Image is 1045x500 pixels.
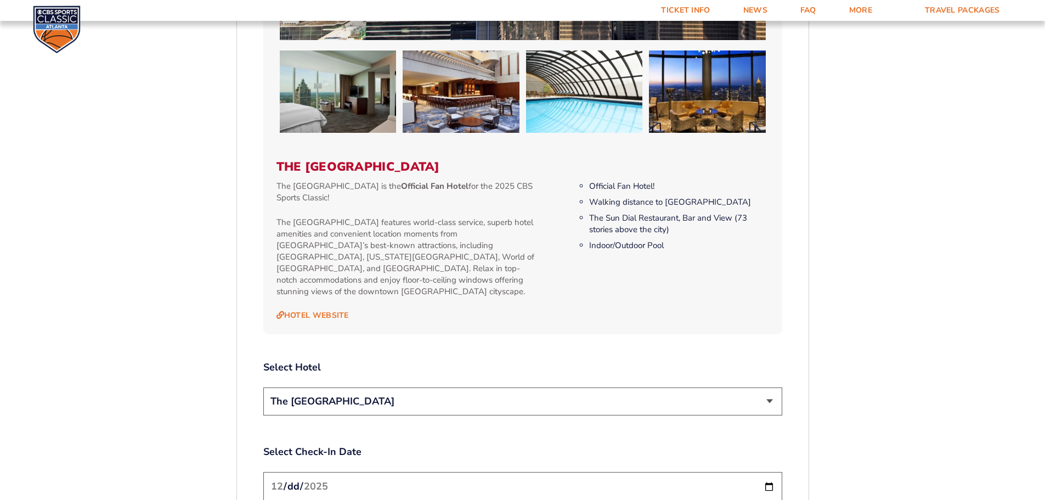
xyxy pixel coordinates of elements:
strong: Official Fan Hotel [401,181,468,192]
img: The Westin Peachtree Plaza Atlanta [649,50,766,133]
img: The Westin Peachtree Plaza Atlanta [526,50,643,133]
li: Walking distance to [GEOGRAPHIC_DATA] [589,196,769,208]
img: The Westin Peachtree Plaza Atlanta [403,50,519,133]
p: The [GEOGRAPHIC_DATA] is the for the 2025 CBS Sports Classic! [276,181,539,204]
h3: The [GEOGRAPHIC_DATA] [276,160,769,174]
li: Official Fan Hotel! [589,181,769,192]
label: Select Check-In Date [263,445,782,459]
li: Indoor/Outdoor Pool [589,240,769,251]
img: CBS Sports Classic [33,5,81,53]
a: Hotel Website [276,311,349,321]
label: Select Hotel [263,361,782,374]
img: The Westin Peachtree Plaza Atlanta [280,50,397,133]
li: The Sun Dial Restaurant, Bar and View (73 stories above the city) [589,212,769,235]
p: The [GEOGRAPHIC_DATA] features world-class service, superb hotel amenities and convenient locatio... [276,217,539,297]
